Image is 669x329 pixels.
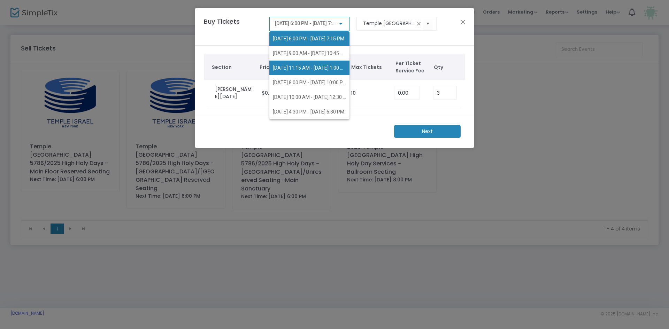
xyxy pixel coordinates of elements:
[273,65,347,71] span: [DATE] 11:15 AM - [DATE] 1:00 PM
[273,80,347,85] span: [DATE] 8:00 PM - [DATE] 10:00 PM
[273,94,350,100] span: [DATE] 10:00 AM - [DATE] 12:30 PM
[273,50,348,56] span: [DATE] 9:00 AM - [DATE] 10:45 AM
[273,36,344,41] span: [DATE] 6:00 PM - [DATE] 7:15 PM
[273,109,344,115] span: [DATE] 4:30 PM - [DATE] 6:30 PM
